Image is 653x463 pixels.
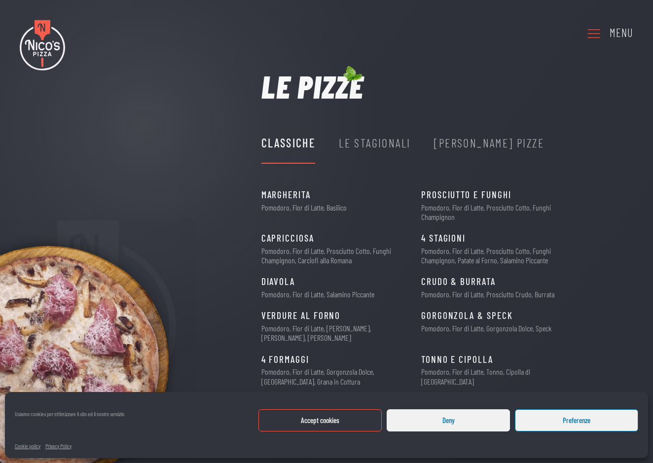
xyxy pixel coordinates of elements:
button: Accept cookies [258,409,382,431]
span: 4 Stagioni [421,231,466,246]
span: Margherita [261,187,311,203]
a: Privacy Policy [45,441,72,451]
p: Pomodoro, Fior di Latte, Tonno, Cipolla di [GEOGRAPHIC_DATA] [421,367,568,386]
p: Pomodoro, Fior di Latte, Prosciutto Cotto, Funghi Champignon, Carciofi alla Romana [261,246,408,265]
p: Pomodoro, Fior di Latte, Gorgonzola Dolce, Speck [421,323,551,333]
p: Pomodoro, Fior di Latte, Basilico [261,203,347,212]
button: Deny [387,409,510,431]
p: Pomodoro, Fior di Latte, Prosciutto Crudo, Burrata [421,289,554,299]
button: Preferenze [515,409,638,431]
h1: Le pizze [261,71,364,102]
div: Classiche [261,134,316,152]
span: CRUDO & BURRATA [421,274,496,289]
p: Pomodoro, Fior di Latte, Prosciutto Cotto, Funghi Champignon, Patate al Forno, Salamino Piccante [421,246,568,265]
span: Verdure al Forno [261,308,341,323]
div: Usiamo cookies per ottimizzare il sito ed il nostro servizio. [15,409,125,429]
p: Pomodoro, Fior di Latte, Gorgonzola Dolce, [GEOGRAPHIC_DATA], Grana in Cottura [261,367,408,386]
div: Le Stagionali [339,134,410,152]
a: Cookie policy [15,441,40,451]
div: Menu [610,24,633,42]
p: Pomodoro, Fior di Latte, [PERSON_NAME], [PERSON_NAME], [PERSON_NAME] [261,323,408,342]
span: Capricciosa [261,231,314,246]
span: Prosciutto e Funghi [421,187,511,203]
span: Gorgonzola & Speck [421,308,513,323]
p: Pomodoro, Fior di Latte, Salamino Piccante [261,289,374,299]
span: Diavola [261,274,295,289]
div: [PERSON_NAME] Pizze [434,134,544,152]
img: Nico's Pizza Logo Colori [20,20,66,71]
a: Menu [586,20,633,47]
span: Tonno e Cipolla [421,352,493,367]
span: 4 Formaggi [261,352,309,367]
p: Pomodoro, Fior di Latte, Prosciutto Cotto, Funghi Champignon [421,203,568,221]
